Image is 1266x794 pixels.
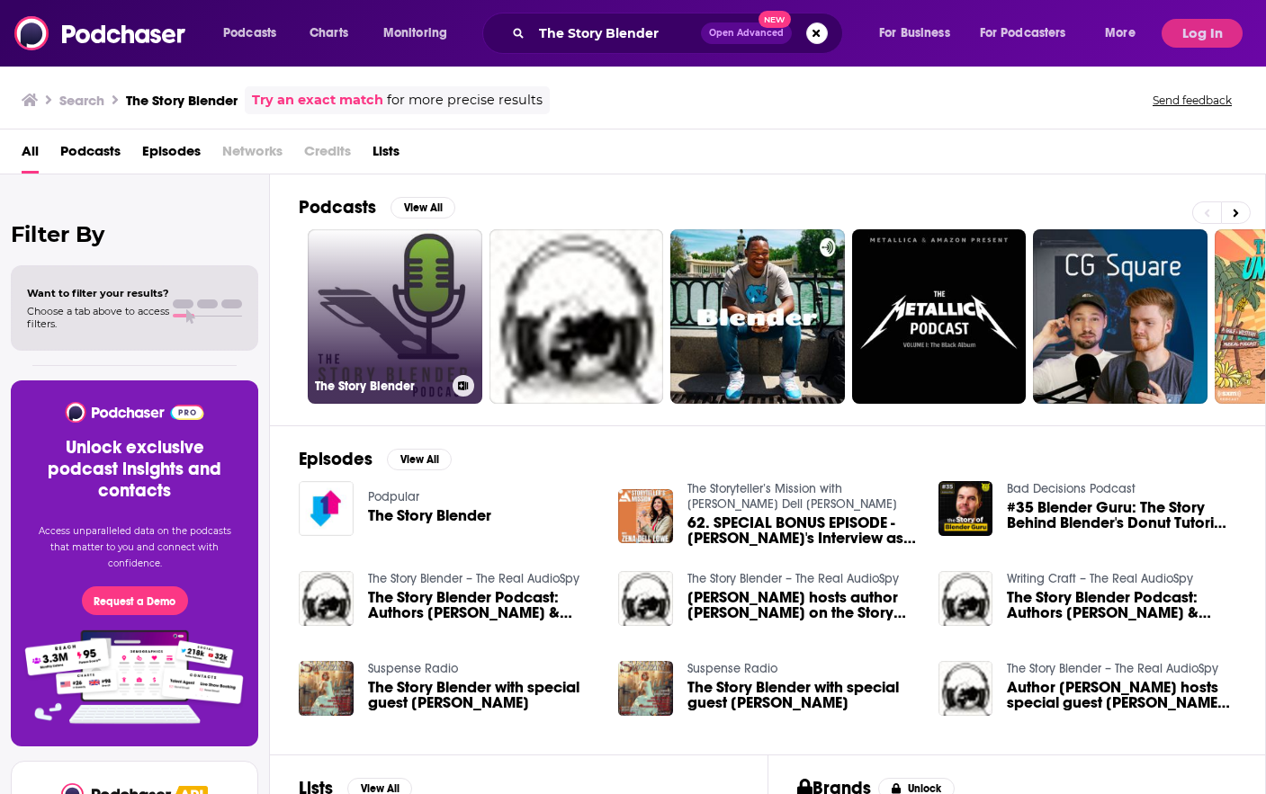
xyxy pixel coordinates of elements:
[373,137,400,174] a: Lists
[315,379,445,394] h3: The Story Blender
[368,680,597,710] a: The Story Blender with special guest Mark Alpert
[968,19,1092,48] button: open menu
[211,19,300,48] button: open menu
[618,489,673,544] img: 62. SPECIAL BONUS EPISODE - Zena's Interview as a Guest on The Story Blender Podcast
[11,221,258,247] h2: Filter By
[687,515,917,546] a: 62. SPECIAL BONUS EPISODE - Zena's Interview as a Guest on The Story Blender Podcast
[532,19,701,48] input: Search podcasts, credits, & more...
[1007,590,1236,620] span: The Story Blender Podcast: Authors [PERSON_NAME] & [PERSON_NAME]
[371,19,471,48] button: open menu
[299,448,452,470] a: EpisodesView All
[1105,21,1136,46] span: More
[499,13,860,54] div: Search podcasts, credits, & more...
[368,489,419,504] a: Podpular
[299,571,354,626] img: The Story Blender Podcast: Authors Steven James & Sandra Brown
[223,21,276,46] span: Podcasts
[64,402,205,423] img: Podchaser - Follow, Share and Rate Podcasts
[938,481,993,536] img: #35 Blender Guru: The Story Behind Blender's Donut Tutorial | Bad Decisions Podcast
[383,21,447,46] span: Monitoring
[252,90,383,111] a: Try an exact match
[32,437,237,502] h3: Unlock exclusive podcast insights and contacts
[82,586,188,615] button: Request a Demo
[27,305,169,330] span: Choose a tab above to access filters.
[879,21,950,46] span: For Business
[368,680,597,710] span: The Story Blender with special guest [PERSON_NAME]
[304,137,351,174] span: Credits
[1162,19,1243,48] button: Log In
[938,661,993,716] img: Author Steven James hosts special guest Mark Greaney on the Story Blender
[1092,19,1158,48] button: open menu
[368,590,597,620] span: The Story Blender Podcast: Authors [PERSON_NAME] & [PERSON_NAME]
[618,661,673,716] img: The Story Blender with special guest Kim Weitkamp
[687,515,917,546] span: 62. SPECIAL BONUS EPISODE - [PERSON_NAME]'s Interview as a Guest on The Story Blender Podcast
[709,29,784,38] span: Open Advanced
[1007,571,1193,586] a: Writing Craft – The Real AudioSpy
[687,661,777,676] a: Suspense Radio
[687,680,917,710] span: The Story Blender with special guest [PERSON_NAME]
[299,661,354,716] img: The Story Blender with special guest Mark Alpert
[299,448,373,470] h2: Episodes
[368,571,579,586] a: The Story Blender – The Real AudioSpy
[126,92,238,109] h3: The Story Blender
[1007,680,1236,710] a: Author Steven James hosts special guest Mark Greaney on the Story Blender
[759,11,791,28] span: New
[387,449,452,470] button: View All
[298,19,359,48] a: Charts
[687,590,917,620] span: [PERSON_NAME] hosts author [PERSON_NAME] on the Story Blender
[299,481,354,536] img: The Story Blender
[1007,500,1236,531] a: #35 Blender Guru: The Story Behind Blender's Donut Tutorial | Bad Decisions Podcast
[687,571,899,586] a: The Story Blender – The Real AudioSpy
[14,16,187,50] img: Podchaser - Follow, Share and Rate Podcasts
[32,523,237,572] p: Access unparalleled data on the podcasts that matter to you and connect with confidence.
[60,137,121,174] a: Podcasts
[368,508,491,523] a: The Story Blender
[142,137,201,174] a: Episodes
[299,196,376,219] h2: Podcasts
[1007,661,1218,676] a: The Story Blender – The Real AudioSpy
[59,92,104,109] h3: Search
[687,481,897,512] a: The Storyteller’s Mission with Zena Dell Lowe
[299,196,455,219] a: PodcastsView All
[310,21,348,46] span: Charts
[1007,481,1136,496] a: Bad Decisions Podcast
[618,571,673,626] img: Steven James hosts author Katia Lief on the Story Blender
[308,229,482,404] a: The Story Blender
[687,680,917,710] a: The Story Blender with special guest Kim Weitkamp
[1007,590,1236,620] a: The Story Blender Podcast: Authors Steven James & Sandra Brown
[1147,93,1237,108] button: Send feedback
[391,197,455,219] button: View All
[938,571,993,626] img: The Story Blender Podcast: Authors Steven James & Sandra Brown
[980,21,1066,46] span: For Podcasters
[1007,680,1236,710] span: Author [PERSON_NAME] hosts special guest [PERSON_NAME] on the Story Blender
[19,629,250,725] img: Pro Features
[22,137,39,174] a: All
[687,590,917,620] a: Steven James hosts author Katia Lief on the Story Blender
[368,661,458,676] a: Suspense Radio
[368,590,597,620] a: The Story Blender Podcast: Authors Steven James & Sandra Brown
[27,287,169,299] span: Want to filter your results?
[222,137,283,174] span: Networks
[866,19,973,48] button: open menu
[387,90,543,111] span: for more precise results
[701,22,792,44] button: Open AdvancedNew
